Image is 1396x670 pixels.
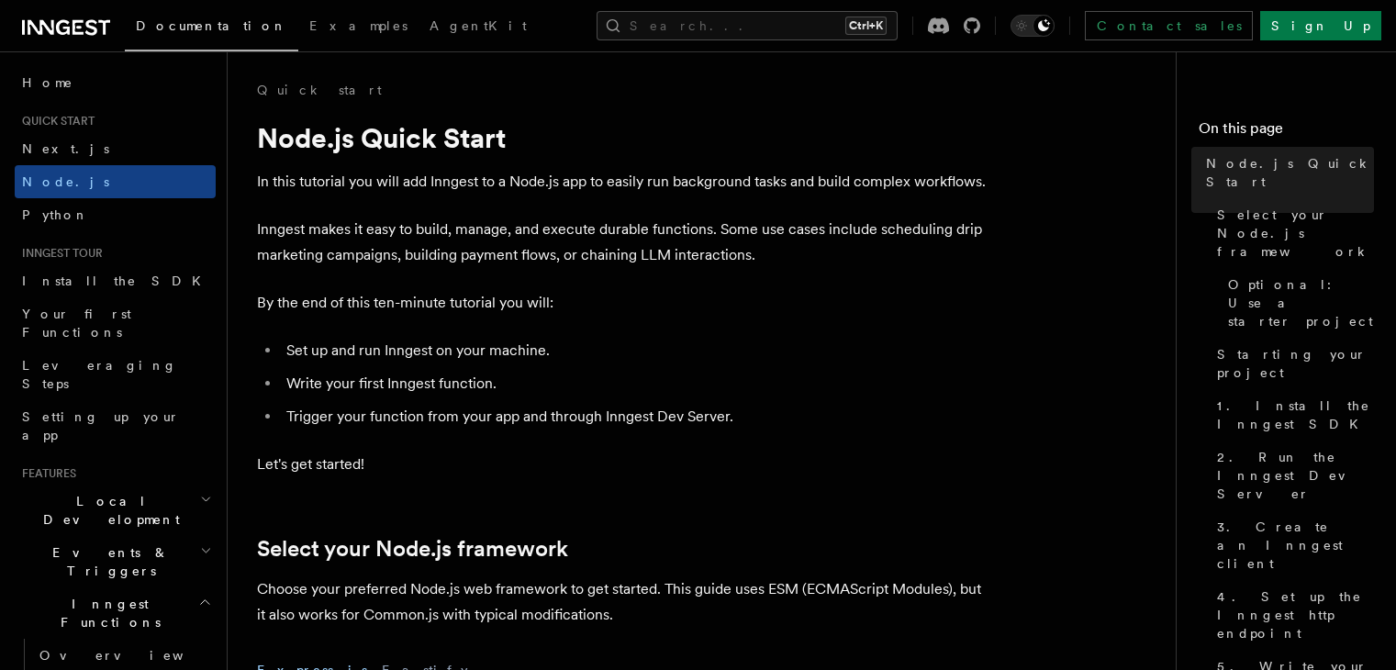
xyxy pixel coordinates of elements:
a: Python [15,198,216,231]
a: Select your Node.js framework [1210,198,1374,268]
a: Starting your project [1210,338,1374,389]
span: Starting your project [1217,345,1374,382]
a: Quick start [257,81,382,99]
span: Inngest tour [15,246,103,261]
span: Quick start [15,114,95,128]
li: Write your first Inngest function. [281,371,991,396]
span: 4. Set up the Inngest http endpoint [1217,587,1374,642]
a: Install the SDK [15,264,216,297]
a: Documentation [125,6,298,51]
a: Leveraging Steps [15,349,216,400]
span: AgentKit [430,18,527,33]
span: Leveraging Steps [22,358,177,391]
span: 1. Install the Inngest SDK [1217,396,1374,433]
span: Examples [309,18,408,33]
a: Setting up your app [15,400,216,452]
span: 3. Create an Inngest client [1217,518,1374,573]
a: Contact sales [1085,11,1253,40]
span: Node.js [22,174,109,189]
span: Python [22,207,89,222]
a: 4. Set up the Inngest http endpoint [1210,580,1374,650]
span: Setting up your app [22,409,180,442]
a: Sign Up [1260,11,1381,40]
button: Local Development [15,485,216,536]
button: Toggle dark mode [1011,15,1055,37]
p: Let's get started! [257,452,991,477]
h1: Node.js Quick Start [257,121,991,154]
a: AgentKit [419,6,538,50]
span: 2. Run the Inngest Dev Server [1217,448,1374,503]
span: Select your Node.js framework [1217,206,1374,261]
button: Events & Triggers [15,536,216,587]
span: Local Development [15,492,200,529]
a: 3. Create an Inngest client [1210,510,1374,580]
a: 2. Run the Inngest Dev Server [1210,441,1374,510]
span: Features [15,466,76,481]
a: Select your Node.js framework [257,536,568,562]
button: Search...Ctrl+K [597,11,898,40]
a: Home [15,66,216,99]
span: Home [22,73,73,92]
span: Your first Functions [22,307,131,340]
p: By the end of this ten-minute tutorial you will: [257,290,991,316]
a: Node.js [15,165,216,198]
span: Node.js Quick Start [1206,154,1374,191]
span: Install the SDK [22,274,212,288]
span: Next.js [22,141,109,156]
span: Documentation [136,18,287,33]
h4: On this page [1199,117,1374,147]
span: Inngest Functions [15,595,198,631]
span: Optional: Use a starter project [1228,275,1374,330]
kbd: Ctrl+K [845,17,887,35]
a: Examples [298,6,419,50]
li: Set up and run Inngest on your machine. [281,338,991,363]
p: Inngest makes it easy to build, manage, and execute durable functions. Some use cases include sch... [257,217,991,268]
a: Your first Functions [15,297,216,349]
p: In this tutorial you will add Inngest to a Node.js app to easily run background tasks and build c... [257,169,991,195]
span: Overview [39,648,229,663]
a: Node.js Quick Start [1199,147,1374,198]
li: Trigger your function from your app and through Inngest Dev Server. [281,404,991,430]
button: Inngest Functions [15,587,216,639]
p: Choose your preferred Node.js web framework to get started. This guide uses ESM (ECMAScript Modul... [257,576,991,628]
a: Next.js [15,132,216,165]
span: Events & Triggers [15,543,200,580]
a: 1. Install the Inngest SDK [1210,389,1374,441]
a: Optional: Use a starter project [1221,268,1374,338]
